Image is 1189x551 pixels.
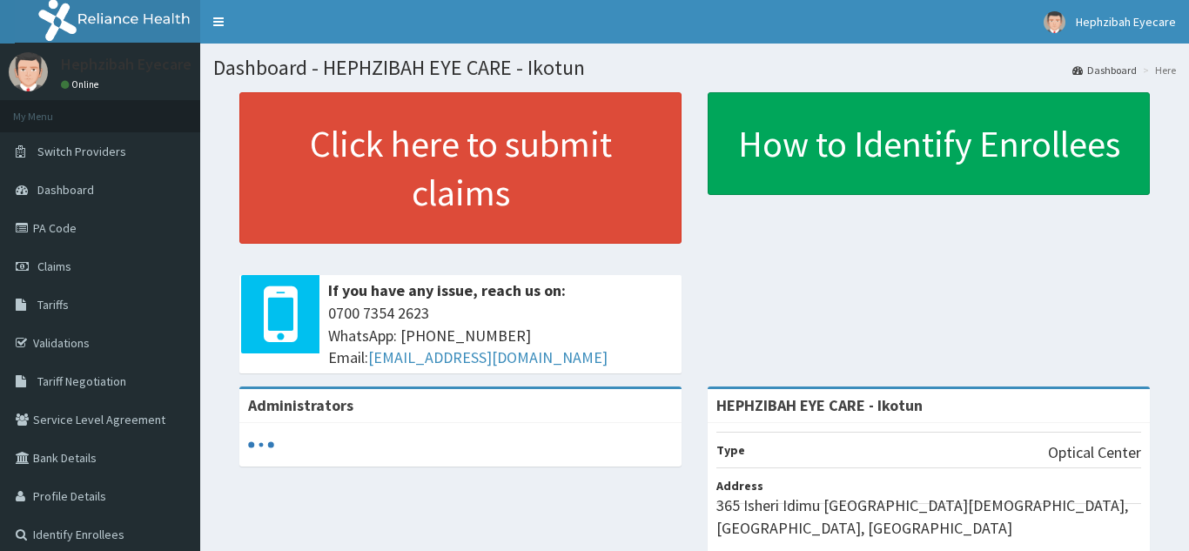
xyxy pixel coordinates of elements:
p: 365 Isheri Idimu [GEOGRAPHIC_DATA][DEMOGRAPHIC_DATA], [GEOGRAPHIC_DATA], [GEOGRAPHIC_DATA] [716,494,1141,539]
li: Here [1139,63,1176,77]
img: User Image [1044,11,1065,33]
img: User Image [9,52,48,91]
b: Administrators [248,395,353,415]
b: Address [716,478,763,494]
span: 0700 7354 2623 WhatsApp: [PHONE_NUMBER] Email: [328,302,673,369]
span: Hephzibah Eyecare [1076,14,1176,30]
a: How to Identify Enrollees [708,92,1150,195]
span: Claims [37,259,71,274]
p: Hephzibah Eyecare [61,57,191,72]
svg: audio-loading [248,432,274,458]
span: Switch Providers [37,144,126,159]
p: Optical Center [1048,441,1141,464]
b: Type [716,442,745,458]
a: Online [61,78,103,91]
h1: Dashboard - HEPHZIBAH EYE CARE - Ikotun [213,57,1176,79]
b: If you have any issue, reach us on: [328,280,566,300]
strong: HEPHZIBAH EYE CARE - Ikotun [716,395,923,415]
a: [EMAIL_ADDRESS][DOMAIN_NAME] [368,347,608,367]
span: Tariffs [37,297,69,312]
span: Tariff Negotiation [37,373,126,389]
span: Dashboard [37,182,94,198]
a: Dashboard [1072,63,1137,77]
a: Click here to submit claims [239,92,682,244]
